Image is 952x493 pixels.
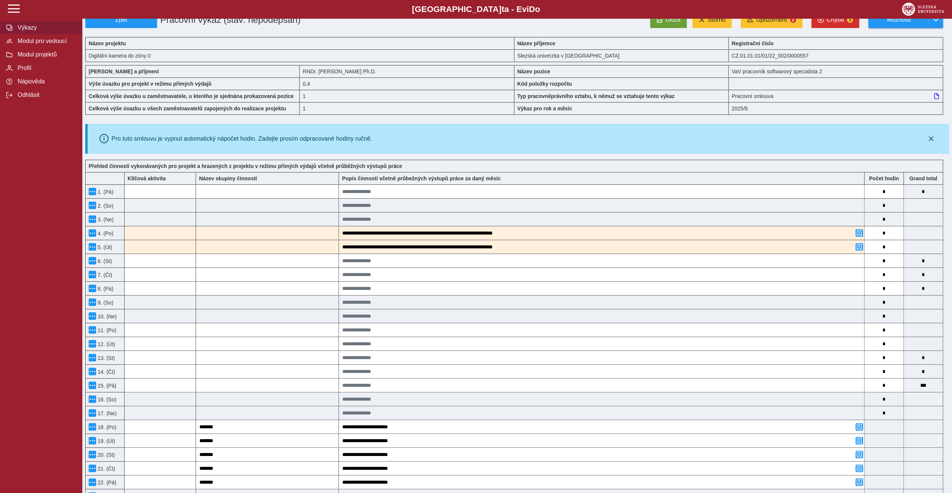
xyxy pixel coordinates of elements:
[855,229,863,237] button: Přidat poznámku
[855,478,863,486] button: Přidat poznámku
[501,4,504,14] span: t
[128,175,166,181] b: Klíčová aktivita
[665,16,680,23] span: Uložit
[902,3,944,16] img: logo_web_su.png
[756,16,787,23] span: Upozornění
[89,326,96,334] button: Menu
[89,243,96,251] button: Menu
[15,51,76,58] span: Modul projektů
[89,451,96,458] button: Menu
[517,81,572,87] b: Kód položky rozpočtu
[517,68,550,74] b: Název pozice
[89,312,96,320] button: Menu
[96,258,112,264] span: 6. (St)
[96,369,115,375] span: 14. (Čt)
[864,175,903,181] b: Počet hodin
[708,16,725,23] span: Storno
[89,271,96,278] button: Menu
[692,12,732,28] button: Storno
[96,300,113,306] span: 9. (So)
[96,438,115,444] span: 19. (Út)
[15,24,76,31] span: Výkazy
[855,437,863,444] button: Přidat poznámku
[96,424,116,430] span: 18. (Po)
[342,175,501,181] b: Popis činností včetně průbežných výstupů práce za daný měsíc
[15,78,76,85] span: Nápověda
[514,49,729,62] div: Slezská univerzita v [GEOGRAPHIC_DATA]
[89,465,96,472] button: Menu
[199,175,257,181] b: Název skupiny činností
[811,12,859,28] button: Chyba1
[904,175,943,181] b: Suma za den přes všechny výkazy
[96,230,113,236] span: 4. (Po)
[157,12,445,28] h1: Pracovní výkaz (stav: nepodepsán)
[96,410,117,416] span: 17. (Ne)
[875,16,923,23] span: Možnosti
[847,17,853,23] span: 1
[729,49,943,62] div: CZ.01.01.01/01/22_002/0000557
[96,327,116,333] span: 11. (Po)
[827,16,844,23] span: Chyba
[729,102,943,115] div: 2025/8
[96,396,116,402] span: 16. (So)
[15,65,76,71] span: Profil
[89,478,96,486] button: Menu
[790,17,796,23] span: 2
[650,12,687,28] button: Uložit
[89,368,96,375] button: Menu
[855,243,863,251] button: Přidat poznámku
[517,93,675,99] b: Typ pracovněprávního vztahu, k němuž se vztahuje tento výkaz
[15,38,76,45] span: Modul pro vedoucí
[96,341,115,347] span: 12. (Út)
[868,12,929,28] button: Možnosti
[89,340,96,347] button: Menu
[89,409,96,417] button: Menu
[96,244,112,250] span: 5. (Út)
[22,4,930,14] b: [GEOGRAPHIC_DATA] a - Evi
[300,77,514,90] div: 3,2 h / den. 16 h / týden.
[89,354,96,361] button: Menu
[15,92,76,98] span: Odhlásit
[855,465,863,472] button: Přidat poznámku
[300,102,514,115] div: 1
[732,40,774,46] b: Registrační číslo
[89,285,96,292] button: Menu
[96,480,116,486] span: 22. (Pá)
[517,105,572,111] b: Výkaz pro rok a měsíc
[89,382,96,389] button: Menu
[96,272,112,278] span: 7. (Čt)
[89,81,211,87] b: Výše úvazku pro projekt v režimu přímých výdajů
[96,217,114,223] span: 3. (Ne)
[300,65,514,77] div: RNDr. [PERSON_NAME] Ph.D.
[529,4,535,14] span: D
[89,298,96,306] button: Menu
[96,466,115,472] span: 21. (Čt)
[89,93,294,99] b: Celková výše úvazku u zaměstnavatele, u kterého je sjednána prokazovaná pozice
[85,49,514,62] div: Digitální kamera do zóny 0
[855,451,863,458] button: Přidat poznámku
[89,188,96,195] button: Menu
[96,203,113,209] span: 2. (So)
[89,202,96,209] button: Menu
[96,383,116,389] span: 15. (Pá)
[535,4,540,14] span: o
[85,12,157,28] button: Zpět
[89,105,286,111] b: Celková výše úvazku u všech zaměstnavatelů zapojených do realizace projektu
[89,229,96,237] button: Menu
[96,313,117,319] span: 10. (Ne)
[89,257,96,264] button: Menu
[96,355,115,361] span: 13. (St)
[89,68,159,74] b: [PERSON_NAME] a příjmení
[89,16,154,23] span: Zpět
[89,40,126,46] b: Název projektu
[96,189,113,195] span: 1. (Pá)
[729,90,943,102] div: Pracovní smlouva
[89,437,96,444] button: Menu
[96,452,115,458] span: 20. (St)
[89,215,96,223] button: Menu
[741,12,802,28] button: Upozornění2
[855,423,863,431] button: Přidat poznámku
[300,90,514,102] div: 1
[89,163,402,169] b: Přehled činností vykonávaných pro projekt a hrazených z projektu v režimu přímých výdajů včetně p...
[111,135,372,142] div: Pro tuto smlouvu je vypnut automatický nápočet hodin. Zadejte prosím odpracované hodiny ručně.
